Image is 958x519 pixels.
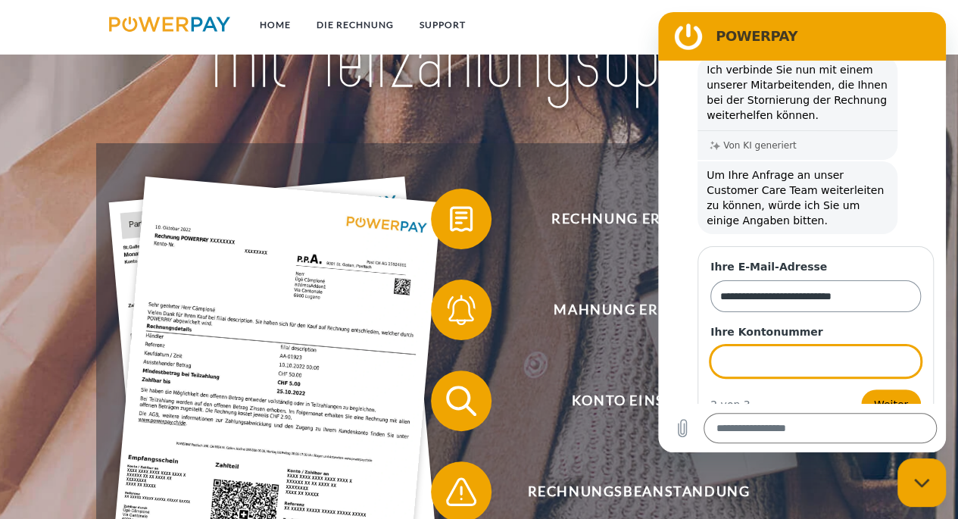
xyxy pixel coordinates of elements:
a: Home [246,11,303,39]
span: Rechnung erhalten? [453,189,824,249]
button: Rechnung erhalten? [431,189,825,249]
img: qb_bell.svg [442,291,480,329]
span: Mahnung erhalten? [453,280,824,340]
img: qb_bill.svg [442,200,480,238]
span: Konto einsehen [453,370,824,431]
button: Konto einsehen [431,370,825,431]
button: Mahnung erhalten? [431,280,825,340]
a: DIE RECHNUNG [303,11,406,39]
a: SUPPORT [406,11,478,39]
img: logo-powerpay.svg [109,17,231,32]
img: qb_warning.svg [442,473,480,511]
iframe: Schaltfläche zum Öffnen des Messaging-Fensters; Konversation läuft [897,458,946,507]
img: qb_search.svg [442,382,480,420]
a: agb [772,11,819,39]
iframe: Messaging-Fenster [658,12,946,452]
